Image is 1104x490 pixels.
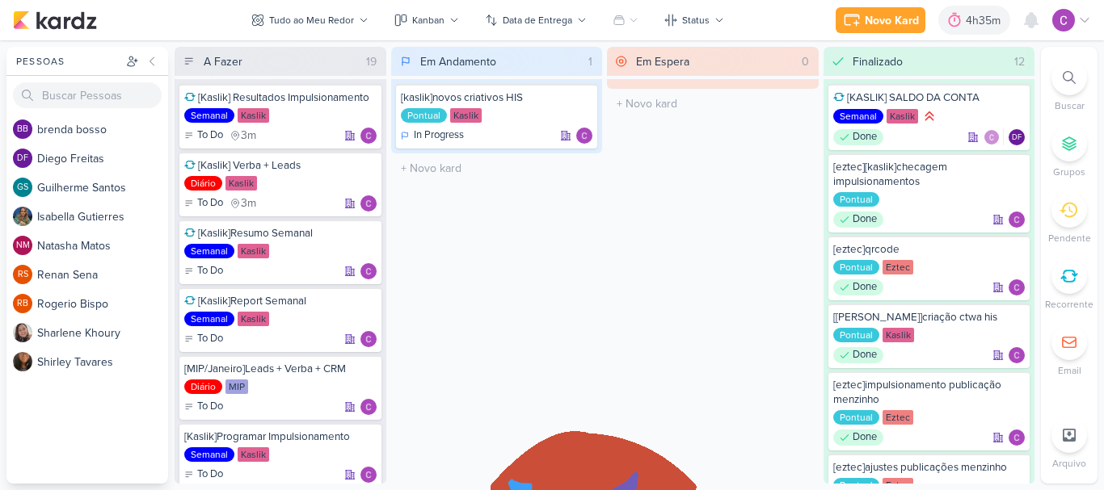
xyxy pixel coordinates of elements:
[238,244,269,258] div: Kaslik
[833,328,879,342] div: Pontual
[230,128,256,144] div: último check-in há 3 meses
[13,236,32,255] div: Natasha Matos
[450,108,482,123] div: Kaslik
[1041,60,1098,113] li: Ctrl + F
[833,211,883,228] div: Done
[1052,9,1075,31] img: Carlos Lima
[197,128,223,144] p: To Do
[1052,456,1086,471] p: Arquivo
[184,90,377,105] div: [Kaslik] Resultados Impulsionamento
[197,331,223,347] p: To Do
[360,399,377,415] div: Responsável: Carlos Lima
[37,121,168,138] div: b r e n d a b o s s o
[37,266,168,283] div: R e n a n S e n a
[204,53,242,70] div: A Fazer
[853,429,877,446] p: Done
[636,53,689,70] div: Em Espera
[360,263,377,279] img: Carlos Lima
[853,279,877,295] p: Done
[184,362,377,376] div: [MIP/Janeiro]Leads + Verba + CRM
[197,263,223,279] p: To Do
[184,429,377,444] div: [Kaslik]Programar Impulsionamento
[184,447,234,462] div: Semanal
[1009,211,1025,228] div: Responsável: Carlos Lima
[13,207,32,226] img: Isabella Gutierres
[360,53,383,70] div: 19
[184,158,377,173] div: [Kaslik] Verba + Leads
[225,176,257,191] div: Kaslik
[37,237,168,254] div: N a t a s h a M a t o s
[883,410,913,425] div: Eztec
[37,150,168,167] div: D i e g o F r e i t a s
[420,53,496,70] div: Em Andamento
[833,242,1026,257] div: [eztec]qrcode
[1009,279,1025,295] div: Responsável: Carlos Lima
[184,263,223,279] div: To Do
[184,226,377,241] div: [Kaslik]Resumo Semanal
[184,195,223,211] div: To Do
[984,129,1000,145] img: Carlos Lima
[1008,53,1031,70] div: 12
[833,160,1026,189] div: [eztec][kaslik]checagem impulsionamentos
[197,467,223,483] p: To Do
[836,7,925,33] button: Novo Kard
[833,260,879,274] div: Pontual
[238,108,269,123] div: Kaslik
[360,263,377,279] div: Responsável: Carlos Lima
[401,108,447,123] div: Pontual
[833,192,879,207] div: Pontual
[865,12,919,29] div: Novo Kard
[13,323,32,342] img: Sharlene Khoury
[184,108,234,123] div: Semanal
[833,347,883,363] div: Done
[238,312,269,326] div: Kaslik
[13,10,97,30] img: kardz.app
[853,347,877,363] p: Done
[610,92,815,115] input: + Novo kard
[833,129,883,145] div: Done
[1009,347,1025,363] div: Responsável: Carlos Lima
[184,244,234,258] div: Semanal
[833,410,879,425] div: Pontual
[13,149,32,168] div: Diego Freitas
[414,128,464,144] p: In Progress
[1012,134,1022,142] p: DF
[360,128,377,144] div: Responsável: Carlos Lima
[13,54,123,69] div: Pessoas
[230,195,256,211] div: último check-in há 3 meses
[853,53,903,70] div: Finalizado
[833,429,883,446] div: Done
[13,178,32,197] div: Guilherme Santos
[37,354,168,371] div: S h i r l e y T a v a r e s
[184,399,223,415] div: To Do
[184,467,223,483] div: To Do
[197,399,223,415] p: To Do
[18,270,28,279] p: RS
[17,125,28,134] p: bb
[1009,211,1025,228] img: Carlos Lima
[1009,279,1025,295] img: Carlos Lima
[1009,129,1025,145] div: Responsável: Diego Freitas
[13,265,32,284] div: Renan Sena
[37,295,168,312] div: R o g e r i o B i s p o
[360,467,377,483] div: Responsável: Carlos Lima
[833,378,1026,407] div: [eztec]impulsionamento publicação menzinho
[853,211,877,228] p: Done
[184,379,222,394] div: Diário
[184,294,377,308] div: [Kaslik]Report Semanal
[887,109,918,124] div: Kaslik
[13,82,162,108] input: Buscar Pessoas
[184,128,223,144] div: To Do
[238,447,269,462] div: Kaslik
[1053,165,1085,179] p: Grupos
[37,325,168,341] div: S h a r l e n e K h o u r y
[13,119,32,139] div: brenda bosso
[37,179,168,196] div: G u i l h e r m e S a n t o s
[833,109,883,124] div: Semanal
[1055,98,1085,113] p: Buscar
[360,195,377,211] img: Carlos Lima
[1009,129,1025,145] div: Diego Freitas
[833,460,1026,475] div: [eztec]ajustes publicações menzinho
[833,310,1026,325] div: [kaslik]criação ctwa his
[13,352,32,371] img: Shirley Tavares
